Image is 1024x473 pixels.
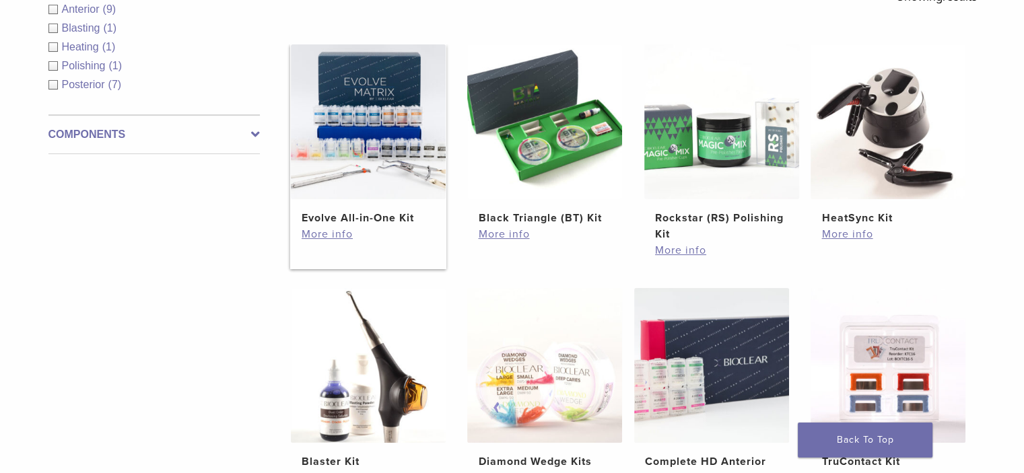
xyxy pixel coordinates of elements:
a: Black Triangle (BT) KitBlack Triangle (BT) Kit [467,44,623,226]
span: Polishing [62,60,109,71]
a: Evolve All-in-One KitEvolve All-in-One Kit [290,44,447,226]
a: Diamond Wedge KitsDiamond Wedge Kits [467,288,623,470]
span: Posterior [62,79,108,90]
h2: HeatSync Kit [821,210,955,226]
img: HeatSync Kit [811,44,965,199]
span: (9) [103,3,116,15]
img: Complete HD Anterior Kit [634,288,789,443]
span: (1) [102,41,116,52]
a: More info [821,226,955,242]
a: TruContact KitTruContact Kit [810,288,967,470]
span: Blasting [62,22,104,34]
a: More info [478,226,611,242]
a: HeatSync KitHeatSync Kit [810,44,967,226]
a: Rockstar (RS) Polishing KitRockstar (RS) Polishing Kit [644,44,800,242]
a: More info [655,242,788,258]
img: Diamond Wedge Kits [467,288,622,443]
a: More info [302,226,435,242]
img: Black Triangle (BT) Kit [467,44,622,199]
span: Anterior [62,3,103,15]
a: Blaster KitBlaster Kit [290,288,447,470]
img: Evolve All-in-One Kit [291,44,446,199]
span: (7) [108,79,122,90]
h2: Blaster Kit [302,453,435,470]
h2: Rockstar (RS) Polishing Kit [655,210,788,242]
span: (1) [103,22,116,34]
img: Blaster Kit [291,288,446,443]
h2: Diamond Wedge Kits [478,453,611,470]
h2: Black Triangle (BT) Kit [478,210,611,226]
span: (1) [108,60,122,71]
h2: Evolve All-in-One Kit [302,210,435,226]
img: TruContact Kit [811,288,965,443]
h2: TruContact Kit [821,453,955,470]
label: Components [48,126,260,143]
a: Back To Top [798,423,932,458]
span: Heating [62,41,102,52]
img: Rockstar (RS) Polishing Kit [644,44,799,199]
